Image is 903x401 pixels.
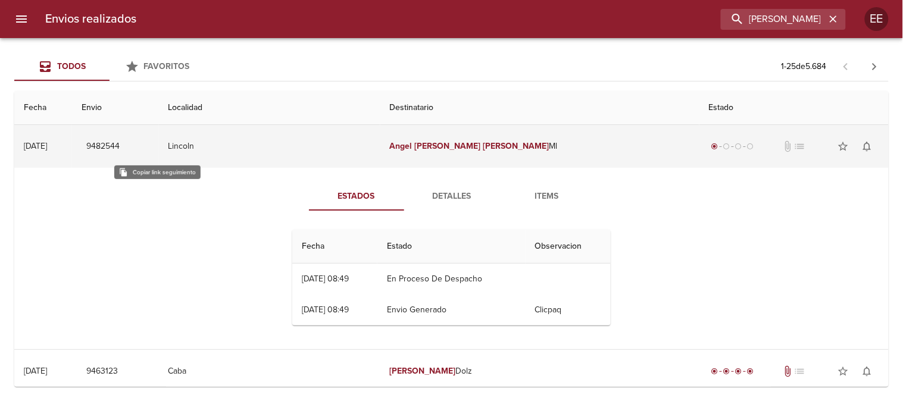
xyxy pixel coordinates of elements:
[159,125,380,168] td: Lincoln
[24,366,47,376] div: [DATE]
[82,361,123,383] button: 9463123
[723,143,730,150] span: radio_button_unchecked
[72,91,158,125] th: Envio
[711,368,718,375] span: radio_button_checked
[292,230,611,325] table: Tabla de seguimiento
[838,365,849,377] span: star_border
[747,143,754,150] span: radio_button_unchecked
[507,189,588,204] span: Items
[711,143,718,150] span: radio_button_checked
[526,295,611,325] td: Clicpaq
[483,141,549,151] em: [PERSON_NAME]
[380,91,699,125] th: Destinatario
[316,189,397,204] span: Estados
[855,134,879,158] button: Activar notificaciones
[144,61,190,71] span: Favoritos
[782,140,794,152] span: No tiene documentos adjuntos
[380,125,699,168] td: Ml
[302,274,349,284] div: [DATE] 08:49
[411,189,492,204] span: Detalles
[377,264,525,295] td: En Proceso De Despacho
[86,139,120,154] span: 9482544
[415,141,481,151] em: [PERSON_NAME]
[838,140,849,152] span: star_border
[377,295,525,325] td: Envio Generado
[832,134,855,158] button: Agregar a favoritos
[782,61,827,73] p: 1 - 25 de 5.684
[794,365,806,377] span: No tiene pedido asociado
[855,359,879,383] button: Activar notificaciones
[861,365,873,377] span: notifications_none
[377,230,525,264] th: Estado
[699,91,889,125] th: Estado
[82,136,124,158] button: 9482544
[45,10,136,29] h6: Envios realizados
[794,140,806,152] span: No tiene pedido asociado
[292,230,377,264] th: Fecha
[723,368,730,375] span: radio_button_checked
[309,182,595,211] div: Tabs detalle de guia
[390,141,413,151] em: Angel
[832,60,860,72] span: Pagina anterior
[159,91,380,125] th: Localidad
[865,7,889,31] div: Abrir información de usuario
[390,366,456,376] em: [PERSON_NAME]
[782,365,794,377] span: Tiene documentos adjuntos
[526,230,611,264] th: Observacion
[735,143,742,150] span: radio_button_unchecked
[302,305,349,315] div: [DATE] 08:49
[721,9,826,30] input: buscar
[709,140,757,152] div: Generado
[380,350,699,393] td: Dolz
[747,368,754,375] span: radio_button_checked
[86,364,118,379] span: 9463123
[57,61,86,71] span: Todos
[7,5,36,33] button: menu
[709,365,757,377] div: Entregado
[24,141,47,151] div: [DATE]
[735,368,742,375] span: radio_button_checked
[159,350,380,393] td: Caba
[14,52,205,81] div: Tabs Envios
[14,91,72,125] th: Fecha
[865,7,889,31] div: EE
[861,140,873,152] span: notifications_none
[832,359,855,383] button: Agregar a favoritos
